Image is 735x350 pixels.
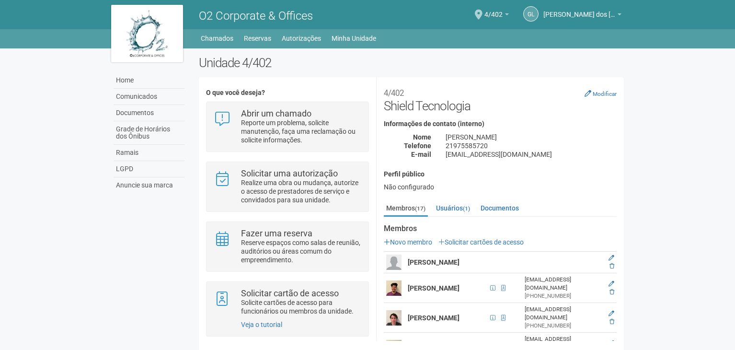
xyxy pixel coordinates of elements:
a: Grade de Horários dos Ônibus [114,121,184,145]
a: Fazer uma reserva Reserve espaços como salas de reunião, auditórios ou áreas comum do empreendime... [214,229,361,264]
p: Solicite cartões de acesso para funcionários ou membros da unidade. [241,298,361,315]
strong: Solicitar cartão de acesso [241,288,339,298]
small: Modificar [593,91,617,97]
a: 4/402 [484,12,509,20]
a: Solicitar cartão de acesso Solicite cartões de acesso para funcionários ou membros da unidade. [214,289,361,315]
a: Home [114,72,184,89]
p: Reporte um problema, solicite manutenção, faça uma reclamação ou solicite informações. [241,118,361,144]
a: GL [523,6,539,22]
a: [PERSON_NAME] dos [PERSON_NAME] [543,12,621,20]
a: Excluir membro [609,318,614,325]
strong: Abrir um chamado [241,108,311,118]
p: Reserve espaços como salas de reunião, auditórios ou áreas comum do empreendimento. [241,238,361,264]
a: LGPD [114,161,184,177]
a: Editar membro [609,255,614,261]
small: 4/402 [384,88,404,98]
a: Editar membro [609,310,614,317]
div: [EMAIL_ADDRESS][DOMAIN_NAME] [438,150,624,159]
div: [PHONE_NUMBER] [525,292,602,300]
a: Excluir membro [609,263,614,269]
h4: Informações de contato (interno) [384,120,617,128]
a: Anuncie sua marca [114,177,184,193]
div: [PHONE_NUMBER] [525,322,602,330]
a: Documentos [478,201,521,215]
div: [EMAIL_ADDRESS][DOMAIN_NAME] [525,305,602,322]
a: Documentos [114,105,184,121]
h2: Unidade 4/402 [199,56,624,70]
small: (17) [415,205,425,212]
span: Gabriel Lemos Carreira dos Reis [543,1,615,18]
a: Solicitar uma autorização Realize uma obra ou mudança, autorize o acesso de prestadores de serviç... [214,169,361,204]
strong: E-mail [411,151,431,158]
a: Excluir membro [609,289,614,295]
strong: [PERSON_NAME] [408,284,459,292]
div: [PERSON_NAME] [438,133,624,141]
a: Modificar [585,90,617,97]
a: Abrir um chamado Reporte um problema, solicite manutenção, faça uma reclamação ou solicite inform... [214,109,361,144]
img: user.png [386,255,402,270]
strong: Nome [413,133,431,141]
a: Veja o tutorial [241,321,282,328]
span: 4/402 [484,1,503,18]
a: Reservas [244,32,271,45]
a: Comunicados [114,89,184,105]
a: Chamados [201,32,233,45]
div: 21975585720 [438,141,624,150]
img: logo.jpg [111,5,183,62]
a: Novo membro [384,238,432,246]
div: Não configurado [384,183,617,191]
strong: Solicitar uma autorização [241,168,338,178]
div: [EMAIL_ADDRESS][DOMAIN_NAME] [525,276,602,292]
a: Editar membro [609,280,614,287]
a: Membros(17) [384,201,428,217]
img: user.png [386,310,402,326]
a: Autorizações [282,32,321,45]
strong: Membros [384,224,617,233]
a: Editar membro [609,340,614,347]
h4: O que você deseja? [206,89,368,96]
strong: Fazer uma reserva [241,228,312,238]
a: Usuários(1) [434,201,472,215]
a: Minha Unidade [332,32,376,45]
a: Solicitar cartões de acesso [438,238,524,246]
strong: [PERSON_NAME] [408,258,459,266]
img: user.png [386,280,402,296]
h4: Perfil público [384,171,617,178]
h2: Shield Tecnologia [384,84,617,113]
a: Ramais [114,145,184,161]
strong: [PERSON_NAME] [408,314,459,322]
p: Realize uma obra ou mudança, autorize o acesso de prestadores de serviço e convidados para sua un... [241,178,361,204]
span: O2 Corporate & Offices [199,9,313,23]
strong: Telefone [404,142,431,150]
small: (1) [463,205,470,212]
